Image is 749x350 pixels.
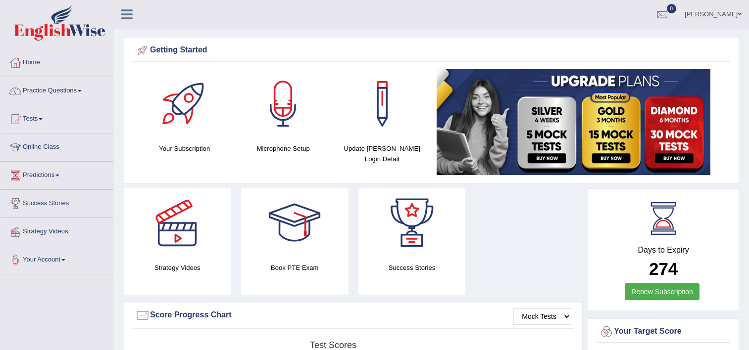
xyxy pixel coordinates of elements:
[0,77,113,102] a: Practice Questions
[0,246,113,271] a: Your Account
[667,4,677,13] span: 0
[0,133,113,158] a: Online Class
[241,262,349,273] h4: Book PTE Exam
[310,340,356,350] tspan: Test scores
[124,262,231,273] h4: Strategy Videos
[649,259,678,278] b: 274
[599,324,728,339] div: Your Target Score
[358,262,466,273] h4: Success Stories
[0,49,113,74] a: Home
[0,190,113,215] a: Success Stories
[625,283,699,300] a: Renew Subscription
[135,43,728,58] div: Getting Started
[140,143,229,154] h4: Your Subscription
[338,143,427,164] h4: Update [PERSON_NAME] Login Detail
[599,246,728,255] h4: Days to Expiry
[0,105,113,130] a: Tests
[135,308,571,323] div: Score Progress Chart
[239,143,328,154] h4: Microphone Setup
[0,218,113,243] a: Strategy Videos
[0,162,113,186] a: Predictions
[437,69,710,175] img: small5.jpg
